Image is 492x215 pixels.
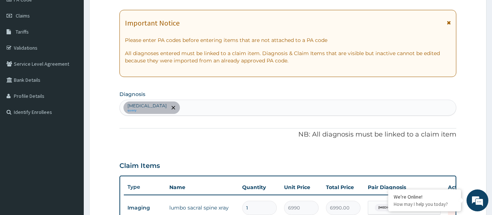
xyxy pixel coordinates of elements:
span: We're online! [42,62,101,136]
th: Total Price [322,180,364,195]
td: Imaging [124,201,166,215]
th: Unit Price [280,180,322,195]
p: How may I help you today? [394,201,456,207]
small: query [127,109,167,112]
p: [MEDICAL_DATA] [127,103,167,109]
textarea: Type your message and hit 'Enter' [4,140,139,166]
span: [MEDICAL_DATA] [375,204,409,211]
div: Chat with us now [38,41,122,50]
p: Please enter PA codes before entering items that are not attached to a PA code [125,37,451,44]
div: We're Online! [394,193,456,200]
th: Actions [444,180,481,195]
span: Tariffs [16,28,29,35]
h3: Claim Items [119,162,160,170]
img: d_794563401_company_1708531726252_794563401 [13,37,29,55]
p: NB: All diagnosis must be linked to a claim item [119,130,457,139]
label: Diagnosis [119,91,145,98]
span: Claims [16,12,30,19]
span: remove selection option [170,104,177,111]
p: All diagnoses entered must be linked to a claim item. Diagnosis & Claim Items that are visible bu... [125,50,451,64]
th: Type [124,180,166,194]
div: Minimize live chat window [119,4,137,21]
td: lumbo sacral spine xray [166,200,239,215]
th: Pair Diagnosis [364,180,444,195]
th: Quantity [239,180,280,195]
th: Name [166,180,239,195]
h1: Important Notice [125,19,180,27]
